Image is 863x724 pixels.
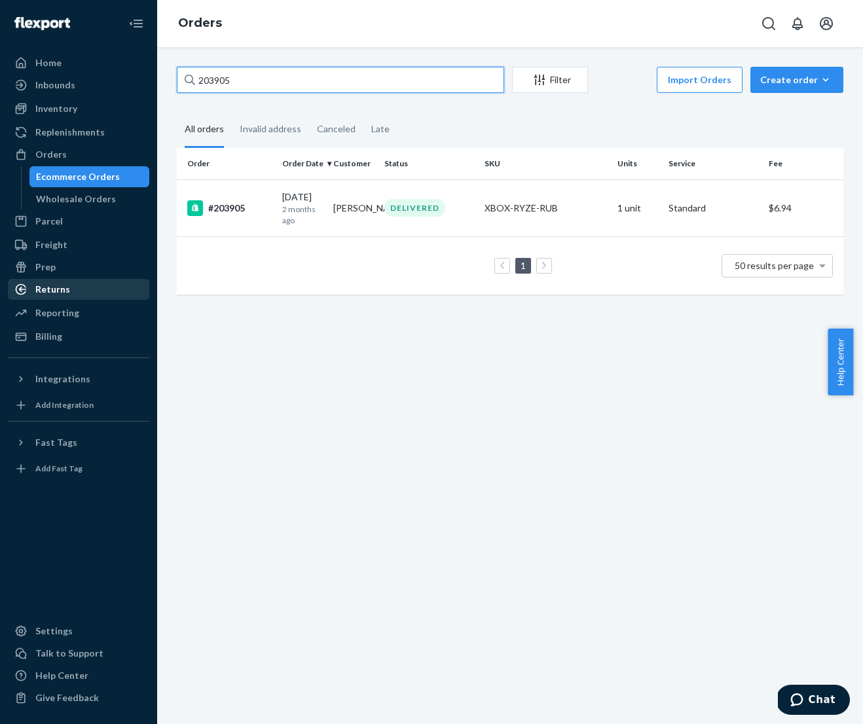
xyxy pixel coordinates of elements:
[168,5,232,43] ol: breadcrumbs
[35,399,94,410] div: Add Integration
[8,687,149,708] button: Give Feedback
[384,199,445,217] div: DELIVERED
[282,204,323,226] p: 2 months ago
[756,10,782,37] button: Open Search Box
[35,624,73,638] div: Settings
[35,647,103,660] div: Talk to Support
[35,215,63,228] div: Parcel
[328,179,379,236] td: [PERSON_NAME]
[8,234,149,255] a: Freight
[8,211,149,232] a: Parcel
[485,202,608,215] div: XBOX-RYZE-RUB
[35,148,67,161] div: Orders
[8,369,149,389] button: Integrations
[317,112,356,146] div: Canceled
[185,112,224,148] div: All orders
[8,458,149,479] a: Add Fast Tag
[663,148,763,179] th: Service
[8,52,149,73] a: Home
[8,326,149,347] a: Billing
[612,179,663,236] td: 1 unit
[178,16,222,30] a: Orders
[14,17,70,30] img: Flexport logo
[784,10,811,37] button: Open notifications
[29,189,150,209] a: Wholesale Orders
[35,261,56,274] div: Prep
[35,669,88,682] div: Help Center
[8,643,149,664] button: Talk to Support
[8,279,149,300] a: Returns
[763,148,843,179] th: Fee
[8,621,149,642] a: Settings
[518,260,528,271] a: Page 1 is your current page
[177,148,277,179] th: Order
[36,192,116,206] div: Wholesale Orders
[35,283,70,296] div: Returns
[35,102,77,115] div: Inventory
[35,436,77,449] div: Fast Tags
[123,10,149,37] button: Close Navigation
[371,112,390,146] div: Late
[479,148,613,179] th: SKU
[612,148,663,179] th: Units
[35,463,83,474] div: Add Fast Tag
[177,67,504,93] input: Search orders
[35,372,90,386] div: Integrations
[333,158,374,169] div: Customer
[8,665,149,686] a: Help Center
[513,73,587,86] div: Filter
[750,67,843,93] button: Create order
[35,306,79,319] div: Reporting
[8,395,149,416] a: Add Integration
[8,98,149,119] a: Inventory
[8,302,149,323] a: Reporting
[813,10,839,37] button: Open account menu
[8,432,149,453] button: Fast Tags
[763,179,843,236] td: $6.94
[35,691,99,704] div: Give Feedback
[760,73,834,86] div: Create order
[35,330,62,343] div: Billing
[35,56,62,69] div: Home
[512,67,588,93] button: Filter
[35,79,75,92] div: Inbounds
[828,329,853,395] button: Help Center
[36,170,120,183] div: Ecommerce Orders
[240,112,301,146] div: Invalid address
[8,144,149,165] a: Orders
[35,126,105,139] div: Replenishments
[379,148,479,179] th: Status
[669,202,758,215] p: Standard
[8,122,149,143] a: Replenishments
[187,200,272,216] div: #203905
[735,260,814,271] span: 50 results per page
[35,238,67,251] div: Freight
[8,75,149,96] a: Inbounds
[8,257,149,278] a: Prep
[657,67,743,93] button: Import Orders
[282,190,323,226] div: [DATE]
[29,166,150,187] a: Ecommerce Orders
[778,685,850,717] iframe: Opens a widget where you can chat to one of our agents
[277,148,328,179] th: Order Date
